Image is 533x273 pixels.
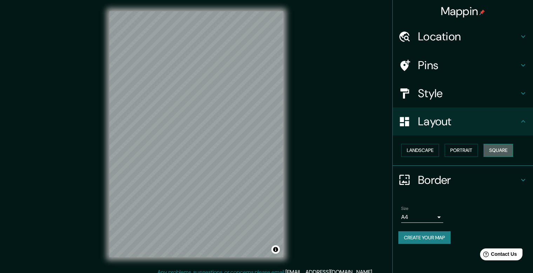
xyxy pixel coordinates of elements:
[418,114,519,128] h4: Layout
[418,86,519,100] h4: Style
[445,144,478,157] button: Portrait
[471,246,525,265] iframe: Help widget launcher
[401,144,439,157] button: Landscape
[393,51,533,79] div: Pins
[418,58,519,72] h4: Pins
[401,205,409,211] label: Size
[441,4,485,18] h4: Mappin
[484,144,513,157] button: Square
[418,173,519,187] h4: Border
[271,245,280,254] button: Toggle attribution
[401,212,443,223] div: A4
[479,9,485,15] img: pin-icon.png
[393,79,533,107] div: Style
[393,22,533,51] div: Location
[398,231,451,244] button: Create your map
[393,107,533,135] div: Layout
[393,166,533,194] div: Border
[418,29,519,44] h4: Location
[109,11,283,257] canvas: Map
